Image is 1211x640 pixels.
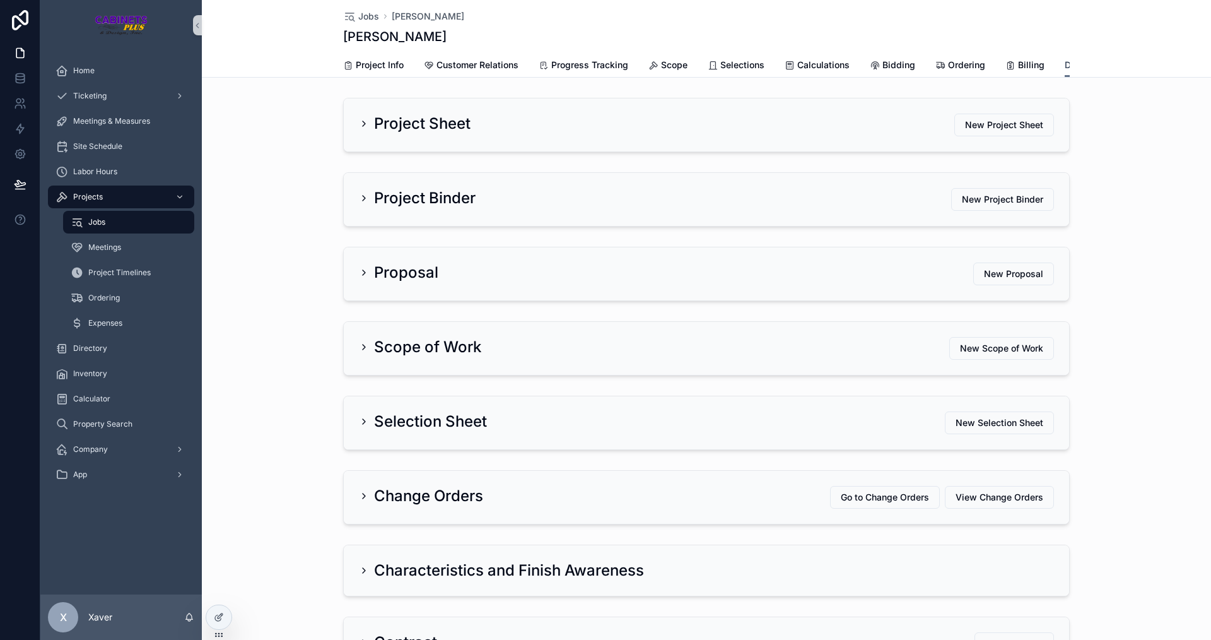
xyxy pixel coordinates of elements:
[88,242,121,252] span: Meetings
[358,10,379,23] span: Jobs
[343,10,379,23] a: Jobs
[88,293,120,303] span: Ordering
[73,167,117,177] span: Labor Hours
[797,59,850,71] span: Calculations
[73,394,110,404] span: Calculator
[63,211,194,234] a: Jobs
[870,54,915,79] a: Bidding
[73,141,122,151] span: Site Schedule
[960,342,1043,355] span: New Scope of Work
[830,486,940,509] button: Go to Change Orders
[841,491,929,504] span: Go to Change Orders
[935,54,985,79] a: Ordering
[73,91,107,101] span: Ticketing
[48,135,194,158] a: Site Schedule
[1065,54,1112,78] a: Documents
[73,343,107,353] span: Directory
[356,59,404,71] span: Project Info
[436,59,518,71] span: Customer Relations
[343,54,404,79] a: Project Info
[40,50,202,502] div: scrollable content
[48,110,194,133] a: Meetings & Measures
[785,54,850,79] a: Calculations
[48,388,194,410] a: Calculator
[374,188,476,208] h2: Project Binder
[984,268,1043,280] span: New Proposal
[63,261,194,284] a: Project Timelines
[551,59,628,71] span: Progress Tracking
[88,268,151,278] span: Project Timelines
[73,470,87,480] span: App
[392,10,464,23] a: [PERSON_NAME]
[374,412,487,432] h2: Selection Sheet
[374,114,471,134] h2: Project Sheet
[1005,54,1044,79] a: Billing
[374,337,481,357] h2: Scope of Work
[73,419,132,429] span: Property Search
[882,59,915,71] span: Bidding
[60,610,67,625] span: X
[48,160,194,183] a: Labor Hours
[973,263,1054,285] button: New Proposal
[48,186,194,208] a: Projects
[48,85,194,107] a: Ticketing
[374,560,644,581] h2: Characteristics and Finish Awareness
[1065,59,1112,71] span: Documents
[48,337,194,360] a: Directory
[720,59,764,71] span: Selections
[374,263,438,283] h2: Proposal
[63,287,194,309] a: Ordering
[951,188,1054,211] button: New Project Binder
[708,54,764,79] a: Selections
[945,412,1054,434] button: New Selection Sheet
[954,114,1054,136] button: New Project Sheet
[956,491,1043,504] span: View Change Orders
[648,54,687,79] a: Scope
[661,59,687,71] span: Scope
[73,369,107,379] span: Inventory
[48,413,194,436] a: Property Search
[88,611,112,624] p: Xaver
[73,66,95,76] span: Home
[88,318,122,328] span: Expenses
[48,438,194,461] a: Company
[949,337,1054,360] button: New Scope of Work
[343,28,447,45] h1: [PERSON_NAME]
[962,193,1043,206] span: New Project Binder
[63,236,194,259] a: Meetings
[956,417,1043,429] span: New Selection Sheet
[88,217,105,227] span: Jobs
[945,486,1054,509] button: View Change Orders
[948,59,985,71] span: Ordering
[1018,59,1044,71] span: Billing
[73,444,108,454] span: Company
[424,54,518,79] a: Customer Relations
[539,54,628,79] a: Progress Tracking
[73,192,103,202] span: Projects
[95,15,148,35] img: App logo
[48,362,194,385] a: Inventory
[965,119,1043,131] span: New Project Sheet
[48,59,194,82] a: Home
[73,116,150,126] span: Meetings & Measures
[374,486,483,506] h2: Change Orders
[48,463,194,486] a: App
[63,312,194,335] a: Expenses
